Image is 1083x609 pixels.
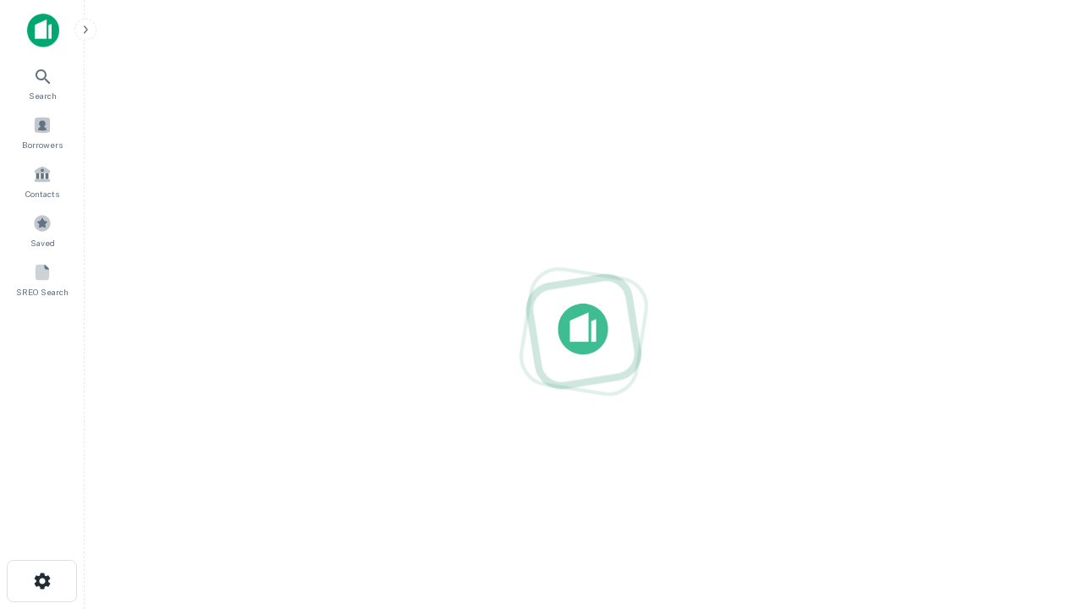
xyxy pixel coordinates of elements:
[5,256,80,302] a: SREO Search
[16,285,69,299] span: SREO Search
[22,138,63,151] span: Borrowers
[25,187,59,200] span: Contacts
[27,14,59,47] img: capitalize-icon.png
[5,60,80,106] a: Search
[5,109,80,155] a: Borrowers
[29,89,57,102] span: Search
[5,158,80,204] a: Contacts
[998,420,1083,501] iframe: Chat Widget
[5,207,80,253] a: Saved
[30,236,55,250] span: Saved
